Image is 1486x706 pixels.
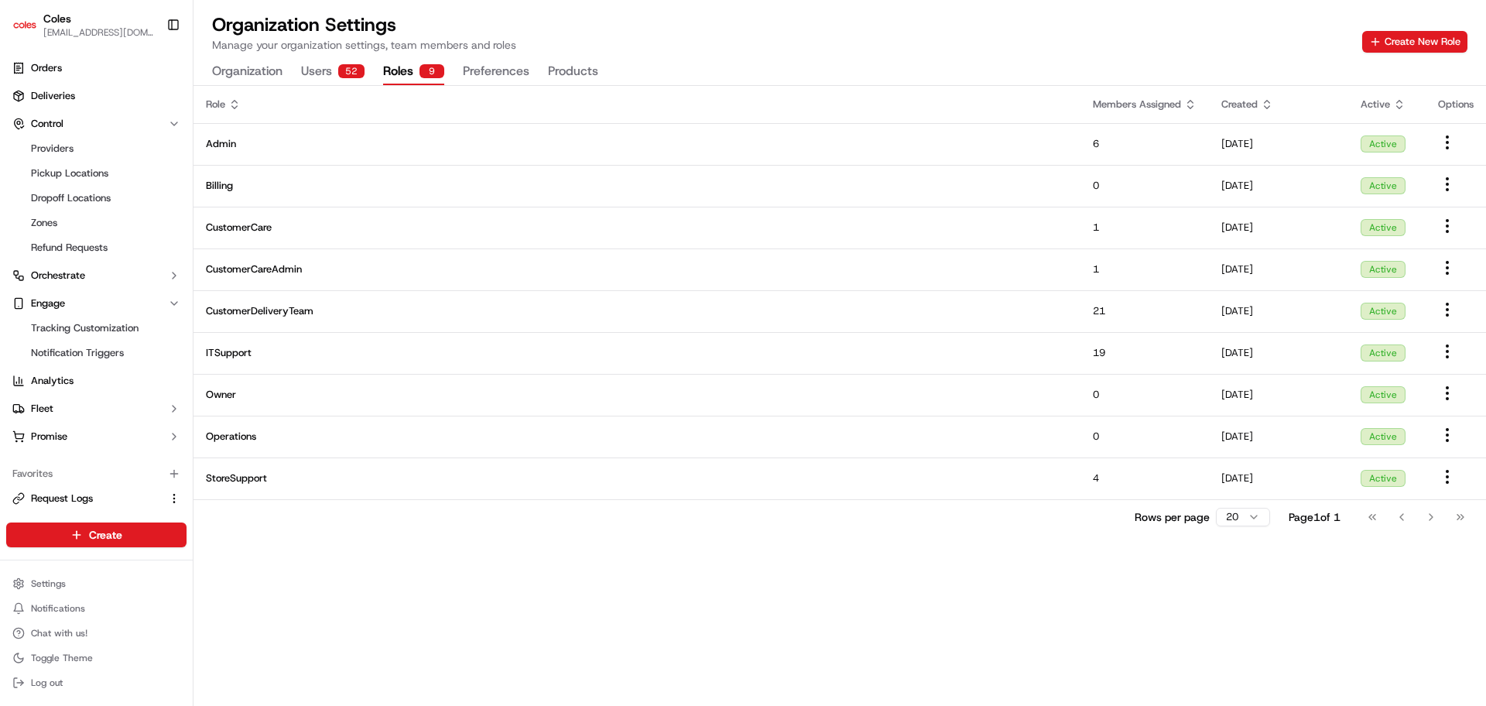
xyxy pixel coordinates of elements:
[1361,344,1406,362] div: Active
[31,89,75,103] span: Deliveries
[1221,388,1253,401] span: [DATE]
[6,111,187,136] button: Control
[25,187,168,209] a: Dropoff Locations
[206,388,1068,402] span: Owner
[31,627,87,639] span: Chat with us!
[6,396,187,421] button: Fleet
[1221,98,1336,111] div: Created
[1221,221,1253,234] span: [DATE]
[43,26,154,39] button: [EMAIL_ADDRESS][DOMAIN_NAME]
[212,59,282,85] button: Organization
[463,59,529,85] button: Preferences
[6,486,187,511] button: Request Logs
[25,317,168,339] a: Tracking Customization
[31,191,111,205] span: Dropoff Locations
[1221,262,1253,276] span: [DATE]
[1221,471,1253,485] span: [DATE]
[1361,135,1406,153] div: Active
[31,374,74,388] span: Analytics
[548,59,598,85] button: Products
[301,59,365,85] button: Users
[31,61,62,75] span: Orders
[206,430,1068,444] span: Operations
[1221,304,1253,317] span: [DATE]
[206,471,1068,485] span: StoreSupport
[1093,221,1099,234] span: 1
[1361,261,1406,278] div: Active
[1361,428,1406,445] div: Active
[6,523,187,547] button: Create
[31,216,57,230] span: Zones
[6,6,160,43] button: ColesColes[EMAIL_ADDRESS][DOMAIN_NAME]
[6,647,187,669] button: Toggle Theme
[1221,137,1253,150] span: [DATE]
[6,263,187,288] button: Orchestrate
[12,492,162,506] a: Request Logs
[31,269,85,283] span: Orchestrate
[6,672,187,694] button: Log out
[25,138,168,159] a: Providers
[31,321,139,335] span: Tracking Customization
[1093,388,1099,401] span: 0
[1093,262,1099,276] span: 1
[1093,137,1099,150] span: 6
[25,237,168,259] a: Refund Requests
[1362,31,1467,53] button: Create New Role
[6,84,187,108] a: Deliveries
[1221,430,1253,443] span: [DATE]
[1361,386,1406,403] div: Active
[31,142,74,156] span: Providers
[1093,179,1099,192] span: 0
[419,64,444,78] div: 9
[31,241,108,255] span: Refund Requests
[6,598,187,619] button: Notifications
[1438,98,1474,111] div: Options
[1093,304,1105,317] span: 21
[43,11,71,26] button: Coles
[206,98,1068,111] div: Role
[6,291,187,316] button: Engage
[31,602,85,615] span: Notifications
[31,402,53,416] span: Fleet
[1361,470,1406,487] div: Active
[12,12,37,37] img: Coles
[1093,346,1105,359] span: 19
[206,137,1068,151] span: Admin
[1361,303,1406,320] div: Active
[6,56,187,81] a: Orders
[25,342,168,364] a: Notification Triggers
[1289,509,1340,525] div: Page 1 of 1
[206,221,1068,235] span: CustomerCare
[6,461,187,486] div: Favorites
[1221,179,1253,192] span: [DATE]
[31,492,93,506] span: Request Logs
[31,652,93,664] span: Toggle Theme
[6,622,187,644] button: Chat with us!
[1093,98,1197,111] div: Members Assigned
[6,573,187,595] button: Settings
[206,262,1068,276] span: CustomerCareAdmin
[31,296,65,310] span: Engage
[1361,177,1406,194] div: Active
[25,163,168,184] a: Pickup Locations
[1221,346,1253,359] span: [DATE]
[31,346,124,360] span: Notification Triggers
[31,677,63,689] span: Log out
[1093,430,1099,443] span: 0
[1135,509,1210,525] p: Rows per page
[212,37,516,53] p: Manage your organization settings, team members and roles
[31,430,67,444] span: Promise
[25,212,168,234] a: Zones
[31,166,108,180] span: Pickup Locations
[1361,219,1406,236] div: Active
[212,12,516,37] h1: Organization Settings
[338,64,365,78] div: 52
[6,368,187,393] a: Analytics
[206,179,1068,193] span: Billing
[6,424,187,449] button: Promise
[206,346,1068,360] span: ITSupport
[1093,471,1099,485] span: 4
[383,59,444,85] button: Roles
